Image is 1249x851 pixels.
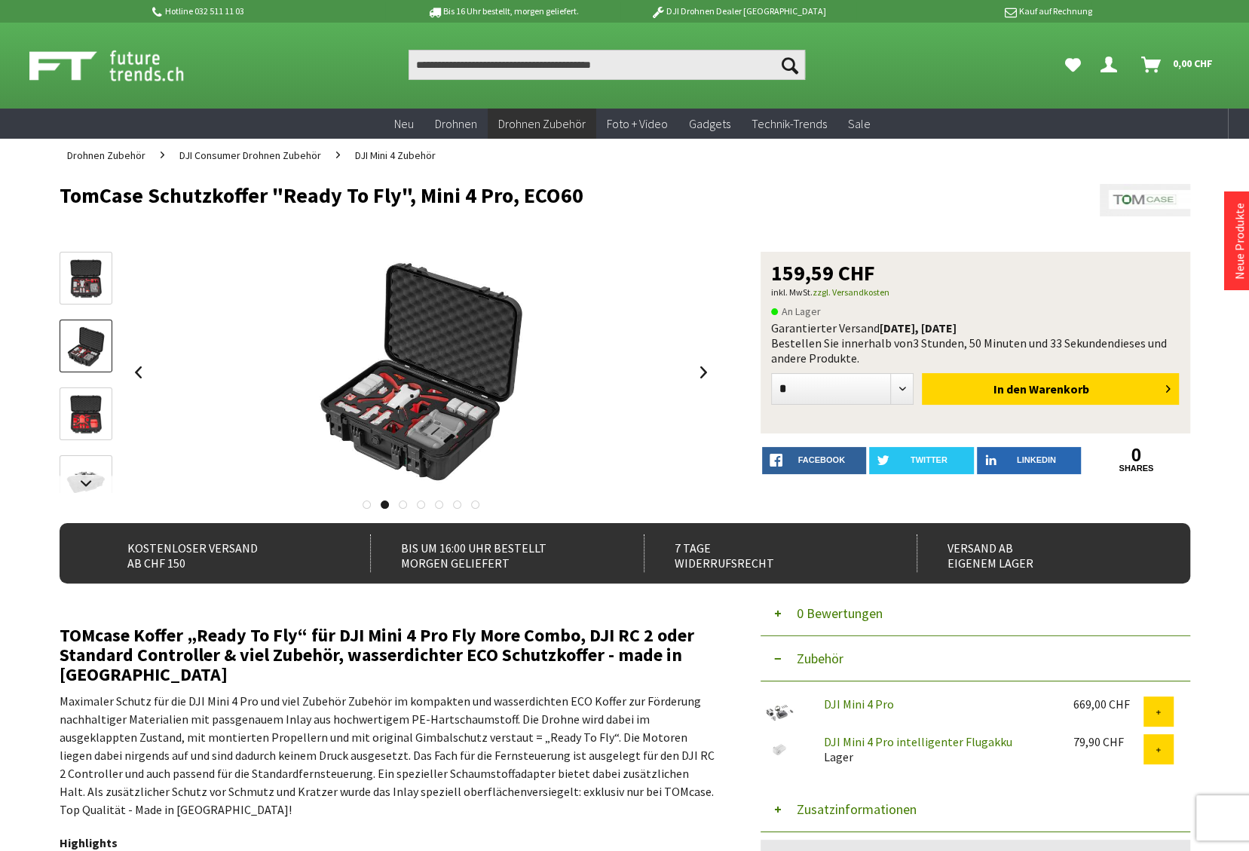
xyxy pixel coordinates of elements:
[761,787,1190,832] button: Zusatzinformationen
[1232,203,1247,280] a: Neue Produkte
[97,534,338,572] div: Kostenloser Versand ab CHF 150
[607,116,668,131] span: Foto + Video
[1029,381,1089,396] span: Warenkorb
[761,734,798,764] img: DJI Mini 4 Pro intelligenter Flugakku
[761,636,1190,681] button: Zubehör
[60,139,153,172] a: Drohnen Zubehör
[60,626,715,684] h2: TOMcase Koffer „Ready To Fly“ für DJI Mini 4 Pro Fly More Combo, DJI RC 2 oder Standard Controlle...
[435,116,477,131] span: Drohnen
[1100,184,1190,216] img: TomCase
[1073,734,1143,749] div: 79,90 CHF
[1094,50,1129,80] a: Dein Konto
[60,692,715,819] p: Maximaler Schutz für die DJI Mini 4 Pro und viel Zubehör Zubehör im kompakten und wasserdichten E...
[60,835,118,850] strong: Highlights
[172,139,329,172] a: DJI Consumer Drohnen Zubehör
[824,696,894,712] a: DJI Mini 4 Pro
[771,262,875,283] span: 159,59 CHF
[1084,447,1189,464] a: 0
[29,47,217,84] img: Shop Futuretrends - zur Startseite wechseln
[911,455,947,464] span: twitter
[1084,464,1189,473] a: shares
[922,373,1179,405] button: In den Warenkorb
[60,184,964,207] h1: TomCase Schutzkoffer "Ready To Fly", Mini 4 Pro, ECO60
[689,116,730,131] span: Gadgets
[761,591,1190,636] button: 0 Bewertungen
[150,2,385,20] p: Hotline 032 511 11 03
[1073,696,1143,712] div: 669,00 CHF
[741,109,837,139] a: Technik-Trends
[1017,455,1056,464] span: LinkedIn
[813,286,889,298] a: zzgl. Versandkosten
[869,447,974,474] a: twitter
[762,447,867,474] a: facebook
[1058,50,1088,80] a: Meine Favoriten
[771,320,1180,366] div: Garantierter Versand Bestellen Sie innerhalb von dieses und andere Produkte.
[917,534,1157,572] div: Versand ab eigenem Lager
[394,116,414,131] span: Neu
[824,734,1012,749] a: DJI Mini 4 Pro intelligenter Flugakku
[384,109,424,139] a: Neu
[179,148,321,162] span: DJI Consumer Drohnen Zubehör
[752,116,827,131] span: Technik-Trends
[409,50,805,80] input: Produkt, Marke, Kategorie, EAN, Artikelnummer…
[355,148,436,162] span: DJI Mini 4 Zubehör
[880,320,957,335] b: [DATE], [DATE]
[812,734,1061,764] div: Lager
[913,335,1114,351] span: 3 Stunden, 50 Minuten und 33 Sekunden
[773,50,805,80] button: Suchen
[761,696,798,727] img: DJI Mini 4 Pro
[385,2,620,20] p: Bis 16 Uhr bestellt, morgen geliefert.
[856,2,1091,20] p: Kauf auf Rechnung
[837,109,881,139] a: Sale
[771,283,1180,302] p: inkl. MwSt.
[347,139,443,172] a: DJI Mini 4 Zubehör
[798,455,845,464] span: facebook
[424,109,488,139] a: Drohnen
[848,116,871,131] span: Sale
[67,148,145,162] span: Drohnen Zubehör
[678,109,741,139] a: Gadgets
[977,447,1082,474] a: LinkedIn
[993,381,1027,396] span: In den
[771,302,821,320] span: An Lager
[1135,50,1220,80] a: Warenkorb
[64,257,108,301] img: Vorschau: TomCase Schutzkoffer "Ready To Fly", Mini 4 Pro, ECO60
[644,534,884,572] div: 7 Tage Widerrufsrecht
[370,534,611,572] div: Bis um 16:00 Uhr bestellt Morgen geliefert
[488,109,596,139] a: Drohnen Zubehör
[1173,51,1213,75] span: 0,00 CHF
[498,116,586,131] span: Drohnen Zubehör
[596,109,678,139] a: Foto + Video
[620,2,856,20] p: DJI Drohnen Dealer [GEOGRAPHIC_DATA]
